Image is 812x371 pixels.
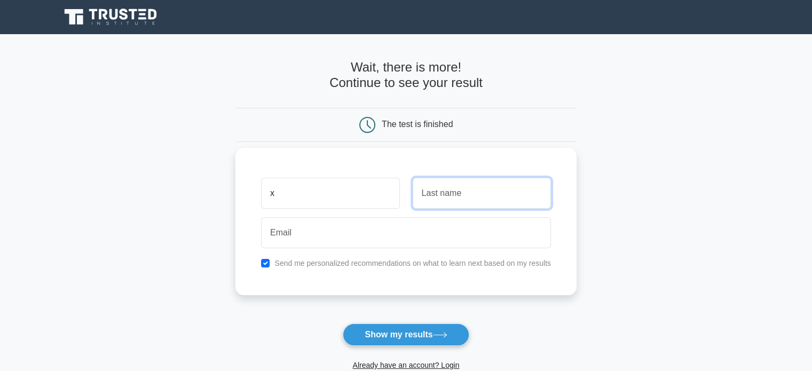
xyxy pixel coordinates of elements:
input: Last name [413,178,551,209]
input: Email [261,217,551,248]
h4: Wait, there is more! Continue to see your result [235,60,577,91]
div: The test is finished [382,120,453,129]
label: Send me personalized recommendations on what to learn next based on my results [274,259,551,267]
a: Already have an account? Login [352,361,459,369]
input: First name [261,178,399,209]
button: Show my results [343,323,469,346]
